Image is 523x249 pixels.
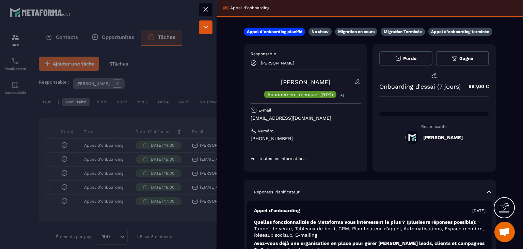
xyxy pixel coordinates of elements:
p: +3 [338,92,347,99]
p: No show [312,29,329,34]
p: Appel d’onboarding terminée [431,29,489,34]
p: Migration en cours [338,29,375,34]
button: Perdu [379,51,432,65]
span: Gagné [459,56,473,61]
span: : Tunnel de vente, Tableaux de bord, CRM, Planificateur d'appel, Automatisations, Espace membre, ... [254,219,484,238]
p: Appel d'onboarding [254,207,300,214]
div: Ouvrir le chat [494,222,515,242]
p: Onboarding d'essai (7 jours) [379,83,461,90]
span: Perdu [403,56,416,61]
p: Appel d’onboarding planifié [247,29,302,34]
p: Numéro [258,128,273,134]
button: Gagné [436,51,489,65]
p: Responsable [379,124,489,129]
p: Migration Terminée [384,29,422,34]
p: Réponses Planificateur [254,189,300,195]
h5: [PERSON_NAME] [423,135,463,140]
p: Quelles fonctionnalités de Metaforma vous intéressent le plus ? (plusieurs réponses possible) [254,219,486,238]
p: [PERSON_NAME] [261,61,294,65]
p: Responsable [251,51,361,57]
p: [DATE] [472,208,486,214]
a: [PERSON_NAME] [281,78,330,86]
p: Voir toutes les informations [251,156,361,161]
p: [PHONE_NUMBER] [251,135,361,142]
p: E-mail [258,107,271,113]
p: 997,00 € [462,80,489,93]
p: Appel d'onboarding [230,5,269,11]
p: Abonnement mensuel (97€) [267,92,333,97]
p: [EMAIL_ADDRESS][DOMAIN_NAME] [251,115,361,121]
